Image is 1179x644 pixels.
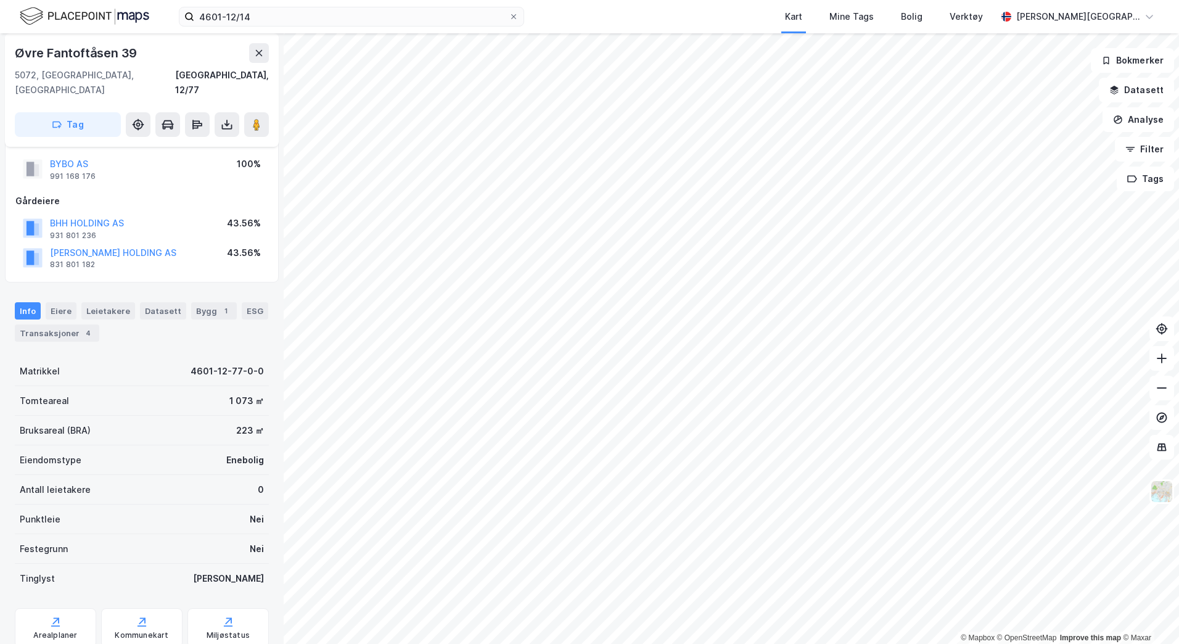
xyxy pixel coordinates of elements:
[829,9,874,24] div: Mine Tags
[226,453,264,468] div: Enebolig
[15,302,41,320] div: Info
[1117,585,1179,644] iframe: Chat Widget
[115,630,168,640] div: Kommunekart
[15,324,99,342] div: Transaksjoner
[50,171,96,181] div: 991 168 176
[191,302,237,320] div: Bygg
[20,482,91,497] div: Antall leietakere
[242,302,268,320] div: ESG
[1060,634,1121,642] a: Improve this map
[237,157,261,171] div: 100%
[1099,78,1174,102] button: Datasett
[1103,107,1174,132] button: Analyse
[961,634,995,642] a: Mapbox
[15,194,268,208] div: Gårdeiere
[1117,167,1174,191] button: Tags
[227,216,261,231] div: 43.56%
[50,231,96,241] div: 931 801 236
[191,364,264,379] div: 4601-12-77-0-0
[901,9,922,24] div: Bolig
[33,630,77,640] div: Arealplaner
[207,630,250,640] div: Miljøstatus
[194,7,509,26] input: Søk på adresse, matrikkel, gårdeiere, leietakere eller personer
[236,423,264,438] div: 223 ㎡
[140,302,186,320] div: Datasett
[175,68,269,97] div: [GEOGRAPHIC_DATA], 12/77
[193,571,264,586] div: [PERSON_NAME]
[20,394,69,408] div: Tomteareal
[950,9,983,24] div: Verktøy
[229,394,264,408] div: 1 073 ㎡
[20,423,91,438] div: Bruksareal (BRA)
[1150,480,1173,503] img: Z
[227,246,261,260] div: 43.56%
[81,302,135,320] div: Leietakere
[15,112,121,137] button: Tag
[20,364,60,379] div: Matrikkel
[20,542,68,556] div: Festegrunn
[1016,9,1140,24] div: [PERSON_NAME][GEOGRAPHIC_DATA]
[785,9,802,24] div: Kart
[997,634,1057,642] a: OpenStreetMap
[250,512,264,527] div: Nei
[1091,48,1174,73] button: Bokmerker
[82,327,94,339] div: 4
[220,305,232,317] div: 1
[20,6,149,27] img: logo.f888ab2527a4732fd821a326f86c7f29.svg
[20,453,81,468] div: Eiendomstype
[250,542,264,556] div: Nei
[46,302,76,320] div: Eiere
[258,482,264,497] div: 0
[15,43,139,63] div: Øvre Fantoftåsen 39
[20,571,55,586] div: Tinglyst
[20,512,60,527] div: Punktleie
[1117,585,1179,644] div: Kontrollprogram for chat
[1115,137,1174,162] button: Filter
[50,260,95,270] div: 831 801 182
[15,68,175,97] div: 5072, [GEOGRAPHIC_DATA], [GEOGRAPHIC_DATA]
